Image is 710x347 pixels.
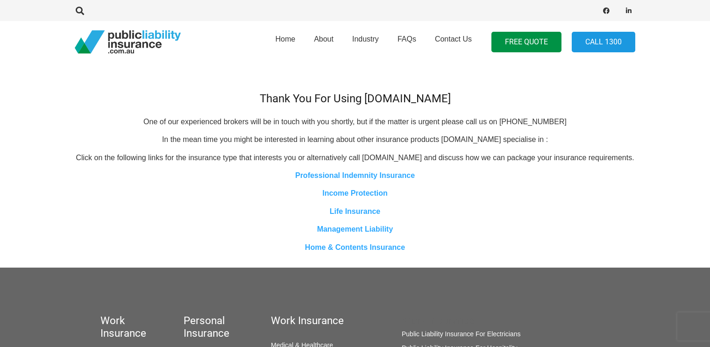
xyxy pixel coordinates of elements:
a: Search [71,7,89,15]
a: Professional Indemnity Insurance [295,171,415,179]
a: Income Protection [322,189,388,197]
a: FREE QUOTE [491,32,561,53]
a: Public Liability Insurance For Electricians [402,330,520,338]
h5: Work Insurance [100,314,130,340]
a: Industry [343,18,388,66]
a: Home [266,18,305,66]
a: About [305,18,343,66]
span: About [314,35,334,43]
h4: Thank You For Using [DOMAIN_NAME] [75,92,635,106]
h5: Work Insurance [271,314,348,327]
a: Home & Contents Insurance [305,243,405,251]
span: Industry [352,35,379,43]
p: Click on the following links for the insurance type that interests you or alternatively call [DOM... [75,153,635,163]
a: Management Liability [317,225,393,233]
p: One of our experienced brokers will be in touch with you shortly, but if the matter is urgent ple... [75,117,635,127]
a: LinkedIn [622,4,635,17]
span: Home [275,35,295,43]
span: Contact Us [435,35,472,43]
p: In the mean time you might be interested in learning about other insurance products [DOMAIN_NAME]... [75,135,635,145]
span: FAQs [398,35,416,43]
h5: Personal Insurance [184,314,217,340]
a: pli_logotransparent [75,30,181,54]
h5: Work Insurance [402,314,522,327]
a: Call 1300 [572,32,635,53]
a: FAQs [388,18,426,66]
a: Contact Us [426,18,481,66]
a: Life Insurance [330,207,380,215]
a: Facebook [600,4,613,17]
